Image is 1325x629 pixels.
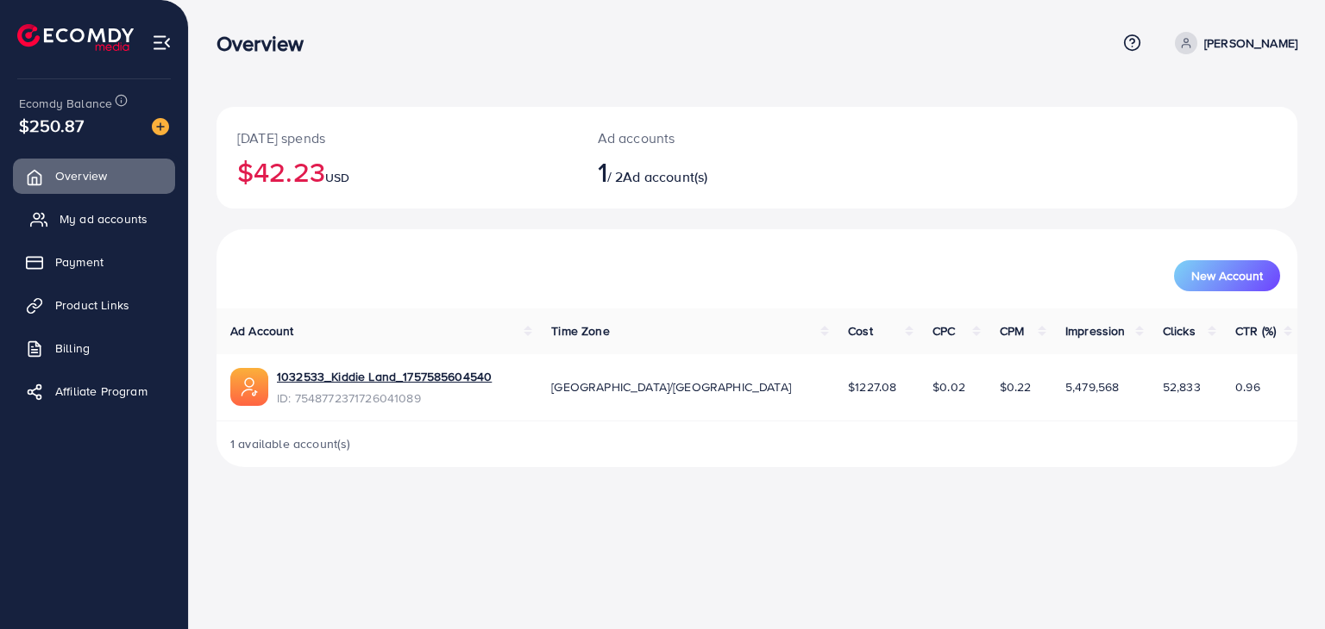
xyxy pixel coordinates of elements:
[17,24,134,51] img: logo
[217,31,317,56] h3: Overview
[325,169,349,186] span: USD
[623,167,707,186] span: Ad account(s)
[551,322,609,339] span: Time Zone
[1204,33,1297,53] p: [PERSON_NAME]
[551,378,791,395] span: [GEOGRAPHIC_DATA]/[GEOGRAPHIC_DATA]
[1163,378,1201,395] span: 52,833
[19,95,112,112] span: Ecomdy Balance
[55,167,107,184] span: Overview
[933,378,965,395] span: $0.02
[13,374,175,408] a: Affiliate Program
[237,155,556,188] h2: $42.23
[598,152,607,191] span: 1
[230,368,268,406] img: ic-ads-acc.e4c84228.svg
[598,155,826,188] h2: / 2
[1065,322,1126,339] span: Impression
[1252,551,1312,616] iframe: Chat
[848,378,896,395] span: $1227.08
[55,339,90,357] span: Billing
[230,435,351,452] span: 1 available account(s)
[13,288,175,322] a: Product Links
[1163,322,1196,339] span: Clicks
[13,245,175,279] a: Payment
[848,322,873,339] span: Cost
[55,253,104,271] span: Payment
[1174,260,1280,291] button: New Account
[55,296,129,314] span: Product Links
[152,33,172,53] img: menu
[1235,322,1276,339] span: CTR (%)
[152,118,169,135] img: image
[55,383,148,400] span: Affiliate Program
[1191,270,1263,282] span: New Account
[13,331,175,365] a: Billing
[1065,378,1119,395] span: 5,479,568
[237,128,556,148] p: [DATE] spends
[277,389,492,407] span: ID: 7548772371726041089
[13,202,175,236] a: My ad accounts
[19,113,84,138] span: $250.87
[277,368,492,385] a: 1032533_Kiddie Land_1757585604540
[1168,32,1297,54] a: [PERSON_NAME]
[1235,378,1260,395] span: 0.96
[1000,322,1024,339] span: CPM
[60,210,148,227] span: My ad accounts
[1000,378,1032,395] span: $0.22
[13,159,175,193] a: Overview
[598,128,826,148] p: Ad accounts
[230,322,294,339] span: Ad Account
[933,322,955,339] span: CPC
